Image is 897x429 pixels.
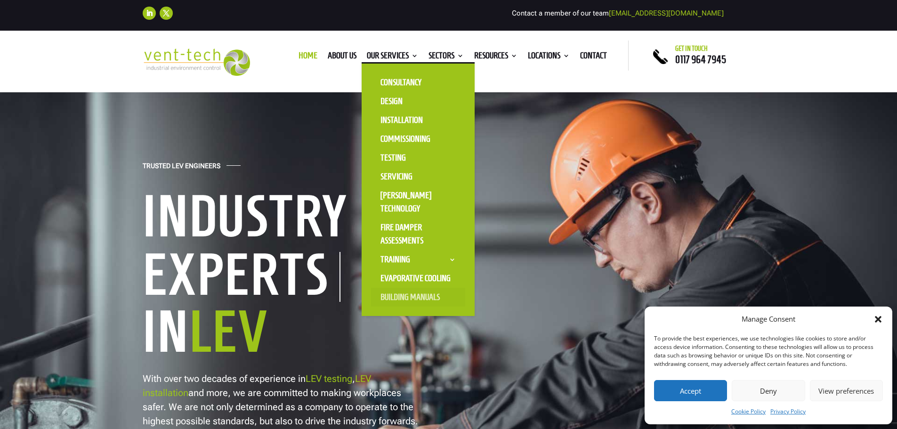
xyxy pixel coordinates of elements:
[371,186,465,218] a: [PERSON_NAME] Technology
[371,73,465,92] a: Consultancy
[371,269,465,288] a: Evaporative Cooling
[371,250,465,269] a: Training
[367,52,418,63] a: Our Services
[371,167,465,186] a: Servicing
[143,373,371,398] a: LEV installation
[580,52,607,63] a: Contact
[371,130,465,148] a: Commissioning
[675,45,708,52] span: Get in touch
[609,9,724,17] a: [EMAIL_ADDRESS][DOMAIN_NAME]
[143,372,420,428] p: With over two decades of experience in , and more, we are committed to making workplaces safer. W...
[474,52,517,63] a: Resources
[143,252,340,302] h1: Experts
[371,92,465,111] a: Design
[528,52,570,63] a: Locations
[160,7,173,20] a: Follow on X
[873,315,883,324] div: Close dialog
[731,406,766,417] a: Cookie Policy
[143,186,435,251] h1: Industry
[732,380,805,401] button: Deny
[654,334,882,368] div: To provide the best experiences, we use technologies like cookies to store and/or access device i...
[512,9,724,17] span: Contact a member of our team
[675,54,726,65] a: 0117 964 7945
[371,218,465,250] a: Fire Damper Assessments
[143,302,435,366] h1: In
[189,300,269,362] span: LEV
[143,7,156,20] a: Follow on LinkedIn
[328,52,356,63] a: About us
[770,406,806,417] a: Privacy Policy
[428,52,464,63] a: Sectors
[742,314,795,325] div: Manage Consent
[306,373,352,384] a: LEV testing
[371,148,465,167] a: Testing
[654,380,727,401] button: Accept
[143,162,220,175] h4: Trusted LEV Engineers
[143,49,251,76] img: 2023-09-27T08_35_16.549ZVENT-TECH---Clear-background
[371,111,465,130] a: Installation
[810,380,883,401] button: View preferences
[299,52,317,63] a: Home
[371,288,465,307] a: Building Manuals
